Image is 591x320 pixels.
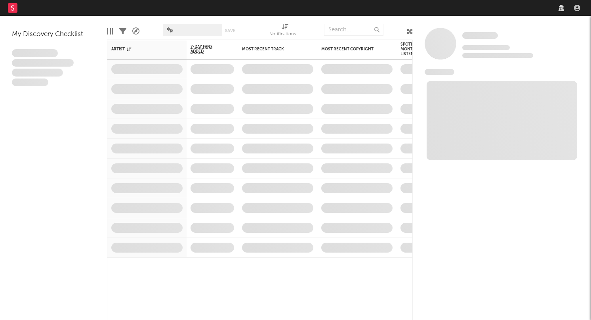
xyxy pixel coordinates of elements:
[242,47,301,52] div: Most Recent Track
[225,29,235,33] button: Save
[191,44,222,54] span: 7-Day Fans Added
[12,59,74,67] span: Integer aliquet in purus et
[462,45,510,50] span: Tracking Since: [DATE]
[462,53,533,58] span: 0 fans last week
[462,32,498,40] a: Some Artist
[12,69,63,77] span: Praesent ac interdum
[132,20,139,43] div: A&R Pipeline
[12,30,95,39] div: My Discovery Checklist
[119,20,126,43] div: Filters
[107,20,113,43] div: Edit Columns
[425,69,454,75] span: News Feed
[269,30,301,39] div: Notifications (Artist)
[321,47,381,52] div: Most Recent Copyright
[324,24,383,36] input: Search...
[400,42,428,56] div: Spotify Monthly Listeners
[269,20,301,43] div: Notifications (Artist)
[12,79,48,86] span: Aliquam viverra
[111,47,171,52] div: Artist
[462,32,498,39] span: Some Artist
[12,49,58,57] span: Lorem ipsum dolor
